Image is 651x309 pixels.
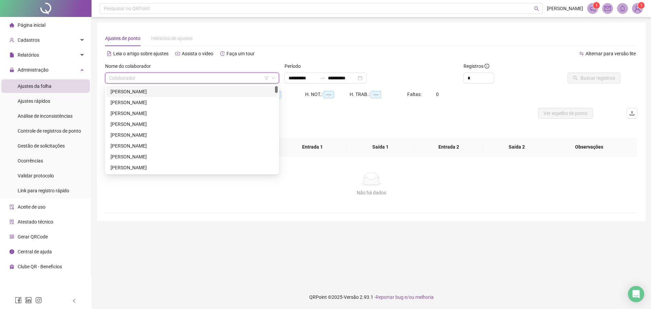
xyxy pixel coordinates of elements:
[9,53,14,57] span: file
[638,2,645,9] sup: Atualize o seu contato no menu Meus Dados
[25,297,32,304] span: linkedin
[111,131,274,139] div: [PERSON_NAME]
[629,111,635,116] span: upload
[264,76,269,80] span: filter
[106,151,278,162] div: ADELMIR COSTA DA SILVA
[261,91,305,98] div: HE 3:
[586,51,636,56] span: Alternar para versão lite
[72,298,77,303] span: left
[590,5,596,12] span: notification
[436,92,439,97] span: 0
[463,62,489,70] span: Registros
[111,142,274,150] div: [PERSON_NAME]
[628,286,644,302] div: Open Intercom Messenger
[619,5,626,12] span: bell
[182,51,213,56] span: Assista o vídeo
[18,37,40,43] span: Cadastros
[9,205,14,209] span: audit
[371,91,381,98] span: --:--
[18,113,73,119] span: Análise de inconsistências
[151,36,193,41] span: Histórico de ajustes
[111,153,274,160] div: [PERSON_NAME]
[106,162,278,173] div: ADELMO AIRES FERNANDES
[18,98,50,104] span: Ajustes rápidos
[593,2,600,9] sup: 1
[18,173,54,178] span: Validar protocolo
[640,3,643,8] span: 1
[111,120,274,128] div: [PERSON_NAME]
[376,294,434,300] span: Reportar bug e/ou melhoria
[551,143,627,151] span: Observações
[107,51,112,56] span: file-text
[483,138,551,156] th: Saída 2
[18,264,62,269] span: Clube QR - Beneficios
[35,297,42,304] span: instagram
[105,36,140,41] span: Ajustes de ponto
[220,51,225,56] span: history
[18,158,43,163] span: Ocorrências
[9,264,14,269] span: gift
[284,62,305,70] label: Período
[113,51,169,56] span: Leia o artigo sobre ajustes
[9,67,14,72] span: lock
[278,138,347,156] th: Entrada 1
[9,38,14,42] span: user-add
[305,91,350,98] div: H. NOT.:
[175,51,180,56] span: youtube
[111,164,274,171] div: [PERSON_NAME]
[18,234,48,239] span: Gerar QRCode
[92,285,651,309] footer: QRPoint © 2025 - 2.93.1 -
[18,67,48,73] span: Administração
[111,88,274,95] div: [PERSON_NAME]
[347,138,415,156] th: Saída 1
[9,234,14,239] span: qrcode
[9,23,14,27] span: home
[595,3,598,8] span: 1
[15,297,22,304] span: facebook
[18,188,69,193] span: Link para registro rápido
[407,92,422,97] span: Faltas:
[9,219,14,224] span: solution
[106,119,278,130] div: ADAO DE SOUSA MARTINS
[18,219,53,225] span: Atestado técnico
[18,22,45,28] span: Página inicial
[226,51,255,56] span: Faça um tour
[415,138,483,156] th: Entrada 2
[18,128,81,134] span: Controle de registros de ponto
[344,294,359,300] span: Versão
[350,91,407,98] div: H. TRAB.:
[9,249,14,254] span: info-circle
[320,75,325,81] span: to
[18,204,45,210] span: Aceite de uso
[106,140,278,151] div: ADELCIMAR PEREIRA DOS SANTOS
[271,76,275,80] span: down
[18,83,52,89] span: Ajustes da folha
[106,130,278,140] div: ADAO PEREIRA SILVA
[534,6,539,11] span: search
[106,97,278,108] div: ABILIO PEREIRA DO NASCIMENTO NETO
[546,138,632,156] th: Observações
[111,99,274,106] div: [PERSON_NAME]
[320,75,325,81] span: swap-right
[632,3,643,14] img: 91214
[18,249,52,254] span: Central de ajuda
[568,73,620,83] button: Buscar registros
[323,91,334,98] span: --:--
[18,143,65,149] span: Gestão de solicitações
[113,189,629,196] div: Não há dados
[105,62,155,70] label: Nome do colaborador
[111,110,274,117] div: [PERSON_NAME]
[18,52,39,58] span: Relatórios
[106,108,278,119] div: ADAILSON SANTOS DOS SANTOS
[106,86,278,97] div: ABENILIO MOREIRA BATISTA
[485,64,489,69] span: info-circle
[538,108,593,119] button: Ver espelho de ponto
[605,5,611,12] span: mail
[579,51,584,56] span: swap
[547,5,583,12] span: [PERSON_NAME]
